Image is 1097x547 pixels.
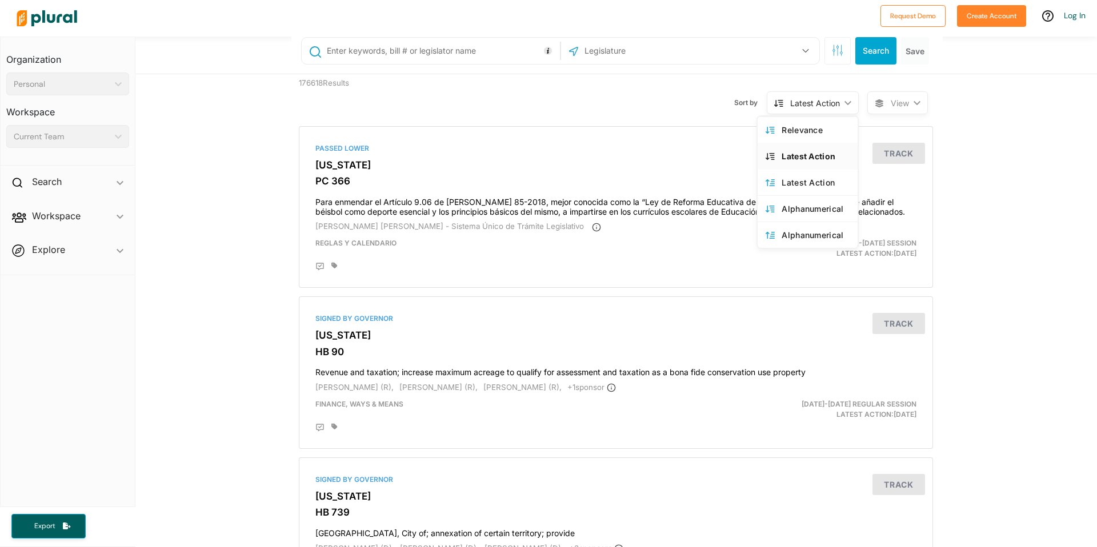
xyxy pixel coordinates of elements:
[855,37,896,65] button: Search
[315,490,916,502] h3: [US_STATE]
[880,5,946,27] button: Request Demo
[26,521,63,531] span: Export
[583,40,706,62] input: Legislature
[719,238,926,259] div: Latest Action: [DATE]
[891,97,909,109] span: View
[6,43,129,68] h3: Organization
[782,230,850,240] div: Alphanumerical
[11,514,86,538] button: Export
[734,98,767,108] span: Sort by
[483,383,562,392] span: [PERSON_NAME] (R),
[872,143,925,164] button: Track
[758,116,858,143] a: Relevance
[315,159,916,171] h3: [US_STATE]
[315,222,584,231] span: [PERSON_NAME] [PERSON_NAME] - Sistema Único de Trámite Legislativo
[567,383,616,392] span: + 1 sponsor
[957,9,1026,21] a: Create Account
[901,37,929,65] button: Save
[758,169,858,195] a: Latest Action
[790,97,840,109] div: Latest Action
[758,143,858,169] a: Latest Action
[6,95,129,120] h3: Workspace
[399,383,478,392] span: [PERSON_NAME] (R),
[315,239,397,247] span: Reglas y Calendario
[315,143,916,154] div: Passed Lower
[315,329,916,341] h3: [US_STATE]
[315,346,916,357] h3: HB 90
[802,400,916,408] span: [DATE]-[DATE] Regular Session
[719,399,926,420] div: Latest Action: [DATE]
[315,313,916,324] div: Signed by Governor
[315,175,916,187] h3: PC 366
[315,523,916,538] h4: [GEOGRAPHIC_DATA], City of; annexation of certain territory; provide
[315,362,916,377] h4: Revenue and taxation; increase maximum acreage to qualify for assessment and taxation as a bona f...
[315,506,916,518] h3: HB 739
[331,423,337,430] div: Add tags
[836,239,916,247] span: [DATE]-[DATE] Session
[758,195,858,222] a: Alphanumerical
[315,192,916,217] h4: Para enmendar el Artículo 9.06 de [PERSON_NAME] 85-2018, mejor conocida como la “Ley de Reforma E...
[32,175,62,188] h2: Search
[14,131,110,143] div: Current Team
[315,400,403,408] span: Finance, Ways & Means
[782,204,850,214] div: Alphanumerical
[782,125,850,135] div: Relevance
[331,262,337,269] div: Add tags
[290,74,453,118] div: 176618 Results
[543,46,553,56] div: Tooltip anchor
[315,474,916,485] div: Signed by Governor
[315,262,325,271] div: Add Position Statement
[14,78,110,90] div: Personal
[957,5,1026,27] button: Create Account
[1064,10,1086,21] a: Log In
[315,383,394,392] span: [PERSON_NAME] (R),
[758,222,858,248] a: Alphanumerical
[315,423,325,432] div: Add Position Statement
[326,40,557,62] input: Enter keywords, bill # or legislator name
[880,9,946,21] a: Request Demo
[782,178,850,187] div: Latest Action
[832,45,843,54] span: Search Filters
[872,313,925,334] button: Track
[872,474,925,495] button: Track
[782,151,850,161] div: Latest Action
